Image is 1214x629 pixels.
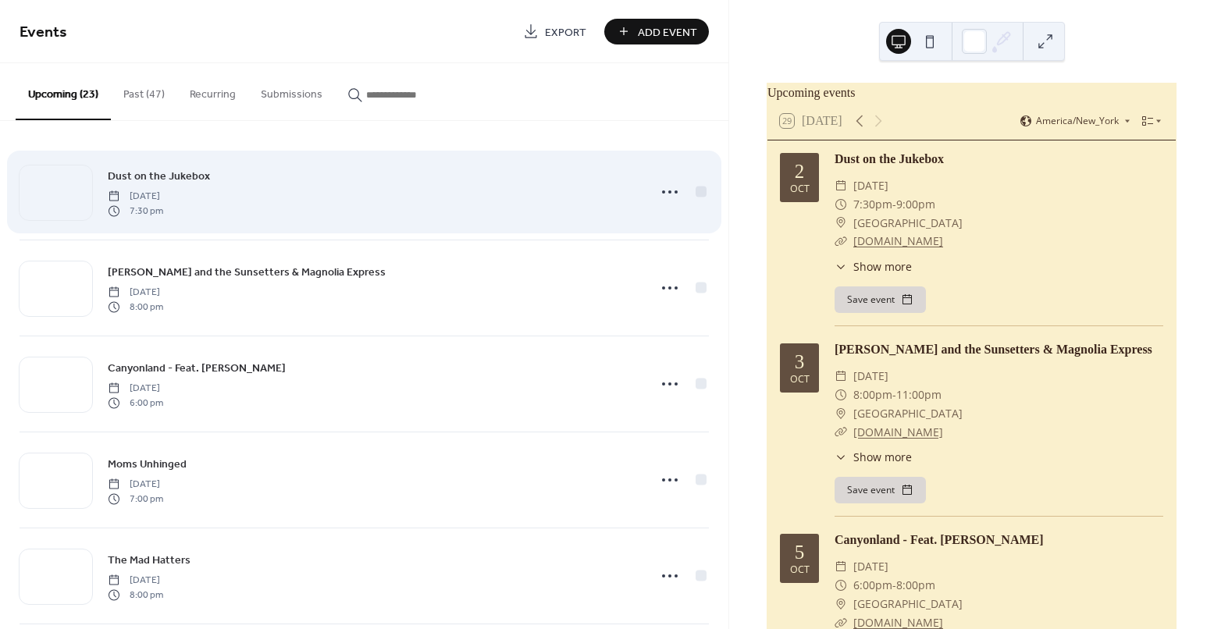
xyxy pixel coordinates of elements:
[835,449,912,465] button: ​Show more
[108,574,163,588] span: [DATE]
[108,265,386,281] span: [PERSON_NAME] and the Sunsetters & Magnolia Express
[835,195,847,214] div: ​
[892,195,896,214] span: -
[108,300,163,314] span: 8:00 pm
[108,457,187,473] span: Moms Unhinged
[853,576,892,595] span: 6:00pm
[108,167,210,185] a: Dust on the Jukebox
[853,386,892,404] span: 8:00pm
[853,367,888,386] span: [DATE]
[853,557,888,576] span: [DATE]
[108,492,163,506] span: 7:00 pm
[835,576,847,595] div: ​
[108,286,163,300] span: [DATE]
[835,232,847,251] div: ​
[853,404,963,423] span: [GEOGRAPHIC_DATA]
[108,382,163,396] span: [DATE]
[835,404,847,423] div: ​
[896,576,935,595] span: 8:00pm
[853,195,892,214] span: 7:30pm
[790,184,810,194] div: Oct
[853,258,912,275] span: Show more
[795,162,805,181] div: 2
[835,176,847,195] div: ​
[835,258,847,275] div: ​
[16,63,111,120] button: Upcoming (23)
[853,214,963,233] span: [GEOGRAPHIC_DATA]
[108,396,163,410] span: 6:00 pm
[835,343,1152,356] a: [PERSON_NAME] and the Sunsetters & Magnolia Express
[20,17,67,48] span: Events
[108,551,190,569] a: The Mad Hatters
[835,214,847,233] div: ​
[111,63,177,119] button: Past (47)
[835,367,847,386] div: ​
[896,195,935,214] span: 9:00pm
[835,423,847,442] div: ​
[835,386,847,404] div: ​
[108,169,210,185] span: Dust on the Jukebox
[853,425,943,439] a: [DOMAIN_NAME]
[638,24,697,41] span: Add Event
[1036,116,1119,126] span: America/New_York
[545,24,586,41] span: Export
[835,477,926,503] button: Save event
[767,84,1176,102] div: Upcoming events
[108,553,190,569] span: The Mad Hatters
[108,361,286,377] span: Canyonland - Feat. [PERSON_NAME]
[892,386,896,404] span: -
[853,449,912,465] span: Show more
[892,576,896,595] span: -
[853,595,963,613] span: [GEOGRAPHIC_DATA]
[790,375,810,385] div: Oct
[853,233,943,248] a: [DOMAIN_NAME]
[108,263,386,281] a: [PERSON_NAME] and the Sunsetters & Magnolia Express
[108,204,163,218] span: 7:30 pm
[790,565,810,575] div: Oct
[835,595,847,613] div: ​
[108,190,163,204] span: [DATE]
[835,449,847,465] div: ​
[108,359,286,377] a: Canyonland - Feat. [PERSON_NAME]
[896,386,942,404] span: 11:00pm
[835,258,912,275] button: ​Show more
[853,176,888,195] span: [DATE]
[835,557,847,576] div: ​
[511,19,598,44] a: Export
[177,63,248,119] button: Recurring
[604,19,709,44] button: Add Event
[248,63,335,119] button: Submissions
[795,542,805,562] div: 5
[108,455,187,473] a: Moms Unhinged
[835,533,1044,546] a: Canyonland - Feat. [PERSON_NAME]
[108,588,163,602] span: 8:00 pm
[795,352,805,371] div: 3
[108,478,163,492] span: [DATE]
[835,286,926,313] button: Save event
[835,152,944,165] a: Dust on the Jukebox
